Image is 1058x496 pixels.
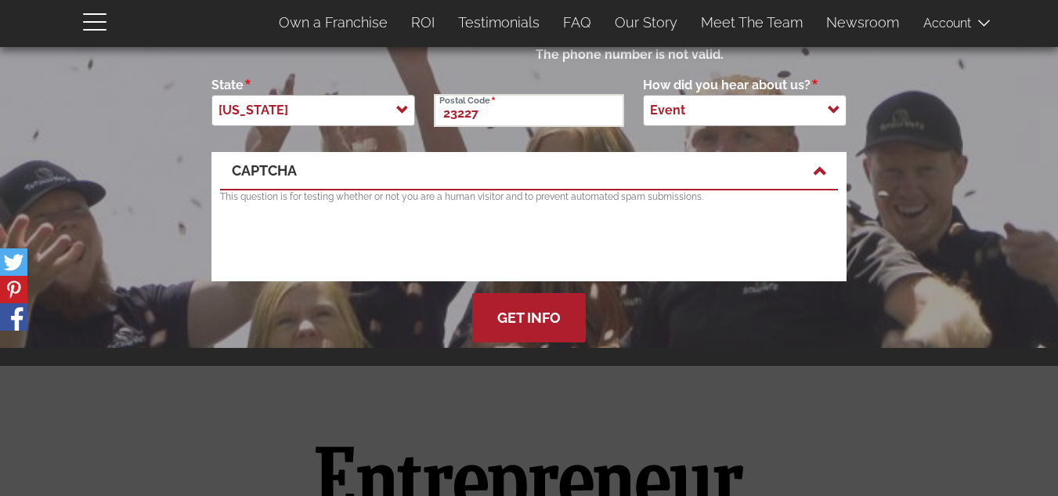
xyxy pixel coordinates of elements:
[220,212,458,273] iframe: reCAPTCHA
[267,6,399,39] a: Own a Franchise
[536,46,847,64] strong: The phone number is not valid.
[603,6,689,39] a: Our Story
[689,6,814,39] a: Meet The Team
[232,161,826,181] a: CAPTCHA
[643,95,847,126] span: Event
[212,95,304,126] span: Virginia
[472,293,586,342] button: Get Info
[399,6,446,39] a: ROI
[643,78,818,92] span: How did you hear about us?
[446,6,551,39] a: Testimonials
[434,94,625,127] input: Postal Code
[814,6,911,39] a: Newsroom
[551,6,603,39] a: FAQ
[644,95,701,126] span: Event
[220,190,838,204] p: This question is for testing whether or not you are a human visitor and to prevent automated spam...
[211,78,251,92] span: State
[211,95,415,126] span: Virginia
